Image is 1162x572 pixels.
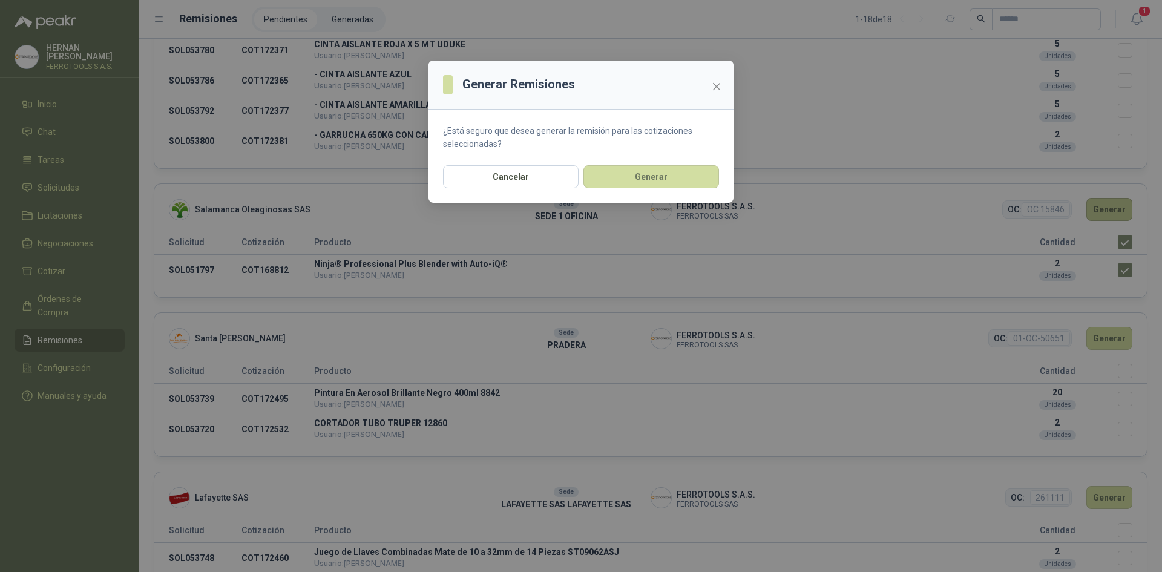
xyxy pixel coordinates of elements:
[707,77,726,96] button: Close
[443,165,579,188] button: Cancelar
[712,82,721,91] span: close
[583,165,719,188] button: Generar
[462,75,575,94] h3: Generar Remisiones
[443,124,719,151] p: ¿Está seguro que desea generar la remisión para las cotizaciones seleccionadas?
